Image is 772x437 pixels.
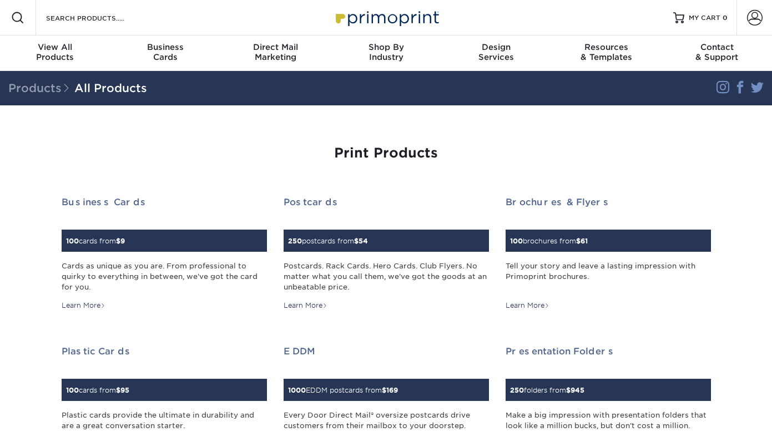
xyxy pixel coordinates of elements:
[45,11,153,24] input: SEARCH PRODUCTS.....
[386,386,398,394] span: 169
[552,42,662,62] div: & Templates
[66,386,79,394] span: 100
[331,42,441,52] span: Shop By
[62,197,267,311] a: Business Cards 100cards from$9 Cards as unique as you are. From professional to quirky to everyth...
[506,223,506,223] img: Brochures & Flyers
[62,301,105,311] div: Learn More
[552,35,662,71] a: Resources& Templates
[331,35,441,71] a: Shop ByIndustry
[662,42,772,52] span: Contact
[506,372,506,373] img: Presentation Folders
[689,13,720,23] span: MY CART
[441,42,552,52] span: Design
[110,35,221,71] a: BusinessCards
[662,42,772,62] div: & Support
[116,237,120,245] span: $
[288,386,398,394] small: EDDM postcards from
[116,386,120,394] span: $
[552,42,662,52] span: Resources
[120,386,129,394] span: 95
[506,346,711,357] h2: Presentation Folders
[581,237,588,245] span: 61
[284,197,489,207] h2: Postcards
[62,261,267,293] div: Cards as unique as you are. From professional to quirky to everything in between, we've got the c...
[506,197,711,207] h2: Brochures & Flyers
[66,386,129,394] small: cards from
[331,42,441,62] div: Industry
[284,372,284,373] img: EDDM
[723,14,728,22] span: 0
[510,237,588,245] small: brochures from
[566,386,571,394] span: $
[120,237,125,245] span: 9
[284,197,489,311] a: Postcards 250postcards from$54 Postcards. Rack Cards. Hero Cards. Club Flyers. No matter what you...
[220,42,331,52] span: Direct Mail
[510,386,584,394] small: folders from
[359,237,368,245] span: 54
[74,82,147,95] a: All Products
[506,301,549,311] div: Learn More
[288,237,368,245] small: postcards from
[288,237,302,245] span: 250
[284,223,284,223] img: Postcards
[510,386,524,394] span: 250
[354,237,359,245] span: $
[62,145,711,161] h1: Print Products
[441,42,552,62] div: Services
[66,237,125,245] small: cards from
[62,197,267,207] h2: Business Cards
[66,237,79,245] span: 100
[220,35,331,71] a: Direct MailMarketing
[576,237,581,245] span: $
[284,301,327,311] div: Learn More
[571,386,584,394] span: 945
[288,386,306,394] span: 1000
[110,42,221,62] div: Cards
[331,6,442,29] img: Primoprint
[382,386,386,394] span: $
[8,82,74,95] span: Products
[441,35,552,71] a: DesignServices
[110,42,221,52] span: Business
[662,35,772,71] a: Contact& Support
[62,346,267,357] h2: Plastic Cards
[506,197,711,311] a: Brochures & Flyers 100brochures from$61 Tell your story and leave a lasting impression with Primo...
[284,261,489,293] div: Postcards. Rack Cards. Hero Cards. Club Flyers. No matter what you call them, we've got the goods...
[284,346,489,357] h2: EDDM
[506,261,711,293] div: Tell your story and leave a lasting impression with Primoprint brochures.
[220,42,331,62] div: Marketing
[510,237,523,245] span: 100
